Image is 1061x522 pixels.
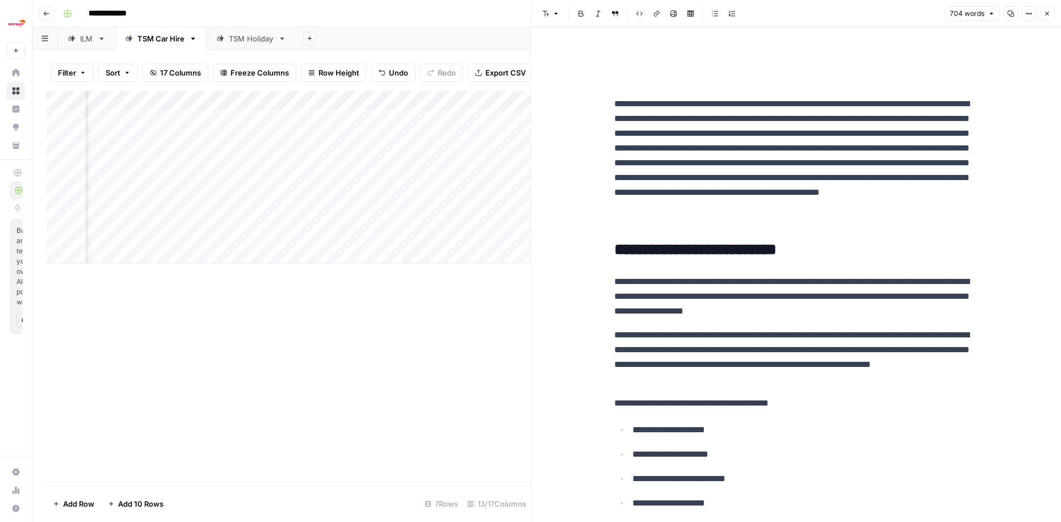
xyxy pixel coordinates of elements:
[51,64,94,82] button: Filter
[219,41,237,59] button: 7
[267,41,285,59] button: 9
[389,67,408,78] span: Undo
[291,41,309,59] button: 10
[58,27,115,50] a: ILM
[7,9,25,37] button: Workspace: Ice Travel Group
[46,495,101,513] button: Add Row
[358,17,364,24] div: Close survey
[945,6,1000,21] button: 704 words
[58,67,76,78] span: Filter
[950,9,984,19] span: 704 words
[7,100,25,118] a: Insights
[243,41,261,59] button: 8
[115,27,207,50] a: TSM Car Hire
[7,118,25,136] a: Opportunities
[371,64,416,82] button: Undo
[438,67,456,78] span: Redo
[7,463,25,481] a: Settings
[213,64,296,82] button: Freeze Columns
[160,67,201,78] span: 17 Columns
[7,64,25,82] a: Home
[118,498,163,510] span: Add 10 Rows
[106,67,120,78] span: Sort
[229,33,274,44] div: TSM Holiday
[63,498,94,510] span: Add Row
[43,62,149,70] div: 0 - Not likely
[100,41,118,59] button: 2
[22,315,28,325] span: Get Started
[7,13,27,34] img: Ice Travel Group Logo
[420,64,463,82] button: Redo
[101,495,170,513] button: Add 10 Rows
[212,62,318,70] div: 10 - Very likely
[468,64,533,82] button: Export CSV
[52,41,70,59] button: 0
[98,64,138,82] button: Sort
[195,41,213,59] button: 6
[230,67,289,78] span: Freeze Columns
[7,136,25,154] a: Your Data
[43,15,309,35] div: Based on your experience so far, how likely are you to recommend [PERSON_NAME] to a friend or col...
[137,33,184,44] div: TSM Car Hire
[485,67,526,78] span: Export CSV
[142,64,208,82] button: 17 Columns
[148,41,166,59] button: 4
[171,41,190,59] button: 5
[318,67,359,78] span: Row Height
[7,499,25,517] button: Help + Support
[76,41,94,59] button: 1
[80,33,93,44] div: ILM
[16,313,33,328] button: Get Started
[301,64,367,82] button: Row Height
[207,27,296,50] a: TSM Holiday
[124,41,142,59] button: 3
[7,481,25,499] a: Usage
[7,82,25,100] a: Browse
